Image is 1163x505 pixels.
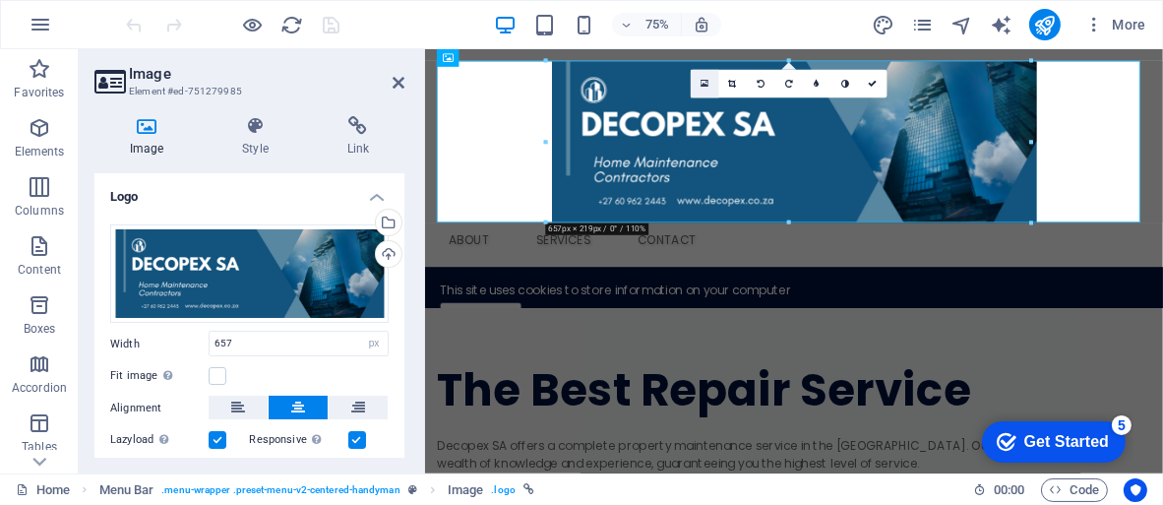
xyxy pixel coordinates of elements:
p: Favorites [14,85,64,100]
p: Boxes [24,321,56,337]
label: Fit image [110,364,209,388]
button: More [1076,9,1154,40]
h4: Image [94,116,207,158]
span: . logo [491,478,515,502]
span: Click to select. Double-click to edit [448,478,483,502]
span: 00 00 [994,478,1024,502]
span: More [1084,15,1146,34]
i: Reload page [281,14,304,36]
label: Responsive [250,428,348,452]
a: Select files from the file manager, stock photos, or upload file(s) [691,70,719,98]
a: Greyscale [830,70,859,98]
p: Content [18,262,61,278]
div: BlueProfessionalCorporateEmailHeader-TBbL69JSGBAAve_oLPRc3g.png [110,224,389,324]
div: Get Started [58,22,143,39]
button: Code [1041,478,1108,502]
button: reload [280,13,304,36]
i: Navigator [950,14,973,36]
a: Rotate left 90° [747,70,775,98]
button: Usercentrics [1124,478,1147,502]
div: 5 [146,4,165,24]
span: : [1008,482,1010,497]
i: On resize automatically adjust zoom level to fit chosen device. [693,16,710,33]
label: Width [110,339,209,349]
a: Confirm ( Ctrl ⏎ ) [859,70,888,98]
button: navigator [950,13,974,36]
p: Tables [22,439,57,455]
h2: Image [129,65,404,83]
i: Publish [1033,14,1056,36]
button: pages [911,13,935,36]
i: Pages (Ctrl+Alt+S) [911,14,934,36]
span: . menu-wrapper .preset-menu-v2-centered-handyman [161,478,399,502]
button: publish [1029,9,1061,40]
button: Click here to leave preview mode and continue editing [241,13,265,36]
span: Click to select. Double-click to edit [99,478,154,502]
h4: Style [207,116,311,158]
button: 75% [612,13,682,36]
p: Columns [15,203,64,219]
h6: Session time [973,478,1025,502]
h6: 75% [642,13,673,36]
label: Alignment [110,397,209,420]
a: Rotate right 90° [774,70,803,98]
button: text_generator [990,13,1013,36]
i: Design (Ctrl+Alt+Y) [872,14,894,36]
p: Elements [15,144,65,159]
p: Accordion [12,380,67,396]
i: This element is linked [523,484,534,495]
label: Lazyload [110,428,209,452]
i: This element is a customizable preset [408,484,417,495]
nav: breadcrumb [99,478,534,502]
h3: Element #ed-751279985 [129,83,365,100]
a: Blur [803,70,831,98]
div: Get Started 5 items remaining, 0% complete [16,10,159,51]
button: design [872,13,895,36]
h4: Logo [94,173,404,209]
a: Click to cancel selection. Double-click to open Pages [16,478,70,502]
span: Code [1050,478,1099,502]
a: Crop mode [718,70,747,98]
h4: Link [312,116,404,158]
i: AI Writer [990,14,1012,36]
